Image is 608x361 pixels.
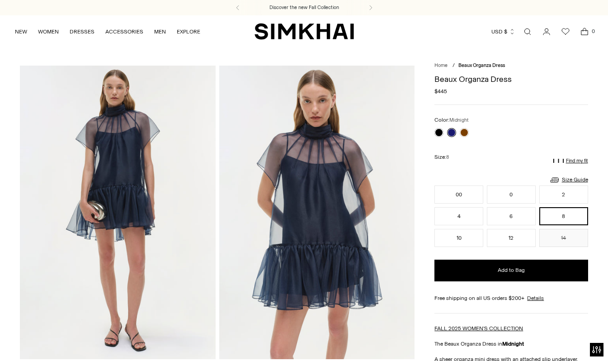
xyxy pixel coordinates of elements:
label: Color: [434,116,469,124]
button: 10 [434,229,483,247]
a: MEN [154,22,166,42]
span: 8 [446,154,449,160]
span: $445 [434,87,447,95]
span: Add to Bag [498,266,525,274]
a: Open cart modal [575,23,594,41]
strong: Midnight [502,341,524,347]
button: 0 [487,185,536,204]
h1: Beaux Organza Dress [434,75,588,83]
button: 14 [539,229,588,247]
a: Wishlist [556,23,575,41]
span: Beaux Organza Dress [458,62,505,68]
button: 6 [487,207,536,225]
img: Beaux Organza Dress [20,66,215,359]
span: Midnight [449,117,469,123]
img: Beaux Organza Dress [219,66,415,359]
a: Size Guide [549,174,588,185]
div: Free shipping on all US orders $200+ [434,294,588,302]
button: 8 [539,207,588,225]
a: WOMEN [38,22,59,42]
nav: breadcrumbs [434,62,588,70]
a: ACCESSORIES [105,22,143,42]
div: / [452,62,455,70]
button: 12 [487,229,536,247]
span: 0 [589,27,597,35]
button: USD $ [491,22,515,42]
a: SIMKHAI [255,23,354,40]
button: 2 [539,185,588,204]
p: The Beaux Organza Dress in [434,340,588,348]
a: Go to the account page [537,23,556,41]
a: DRESSES [70,22,94,42]
a: NEW [15,22,27,42]
a: Details [527,294,544,302]
button: 00 [434,185,483,204]
a: FALL 2025 WOMEN'S COLLECTION [434,325,523,332]
a: Open search modal [518,23,537,41]
button: Add to Bag [434,260,588,281]
button: 4 [434,207,483,225]
a: Home [434,62,448,68]
a: EXPLORE [177,22,200,42]
label: Size: [434,153,449,161]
